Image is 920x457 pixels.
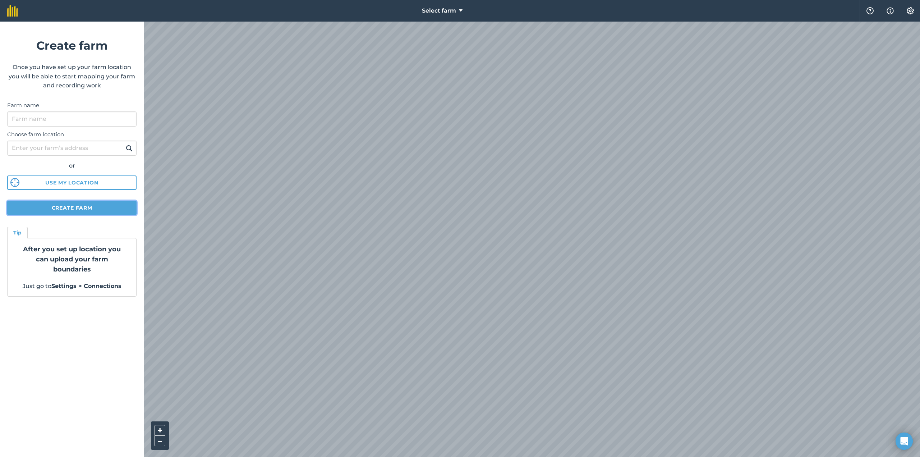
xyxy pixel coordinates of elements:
label: Choose farm location [7,130,137,139]
h4: Tip [13,229,22,237]
img: svg+xml;base64,PHN2ZyB4bWxucz0iaHR0cDovL3d3dy53My5vcmcvMjAwMC9zdmciIHdpZHRoPSIxOSIgaGVpZ2h0PSIyNC... [126,144,133,152]
strong: Settings > Connections [51,283,121,289]
div: Open Intercom Messenger [896,433,913,450]
img: svg+xml;base64,PHN2ZyB4bWxucz0iaHR0cDovL3d3dy53My5vcmcvMjAwMC9zdmciIHdpZHRoPSIxNyIgaGVpZ2h0PSIxNy... [887,6,894,15]
button: – [155,436,165,446]
button: + [155,425,165,436]
input: Enter your farm’s address [7,141,137,156]
img: svg%3e [10,178,19,187]
button: Use my location [7,175,137,190]
img: A cog icon [906,7,915,14]
p: Once you have set up your farm location you will be able to start mapping your farm and recording... [7,63,137,90]
input: Farm name [7,111,137,127]
h1: Create farm [7,36,137,55]
span: Select farm [422,6,456,15]
strong: After you set up location you can upload your farm boundaries [23,245,121,273]
div: or [7,161,137,170]
img: A question mark icon [866,7,874,14]
button: Create farm [7,201,137,215]
img: fieldmargin Logo [7,5,18,17]
p: Just go to [16,282,128,291]
label: Farm name [7,101,137,110]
